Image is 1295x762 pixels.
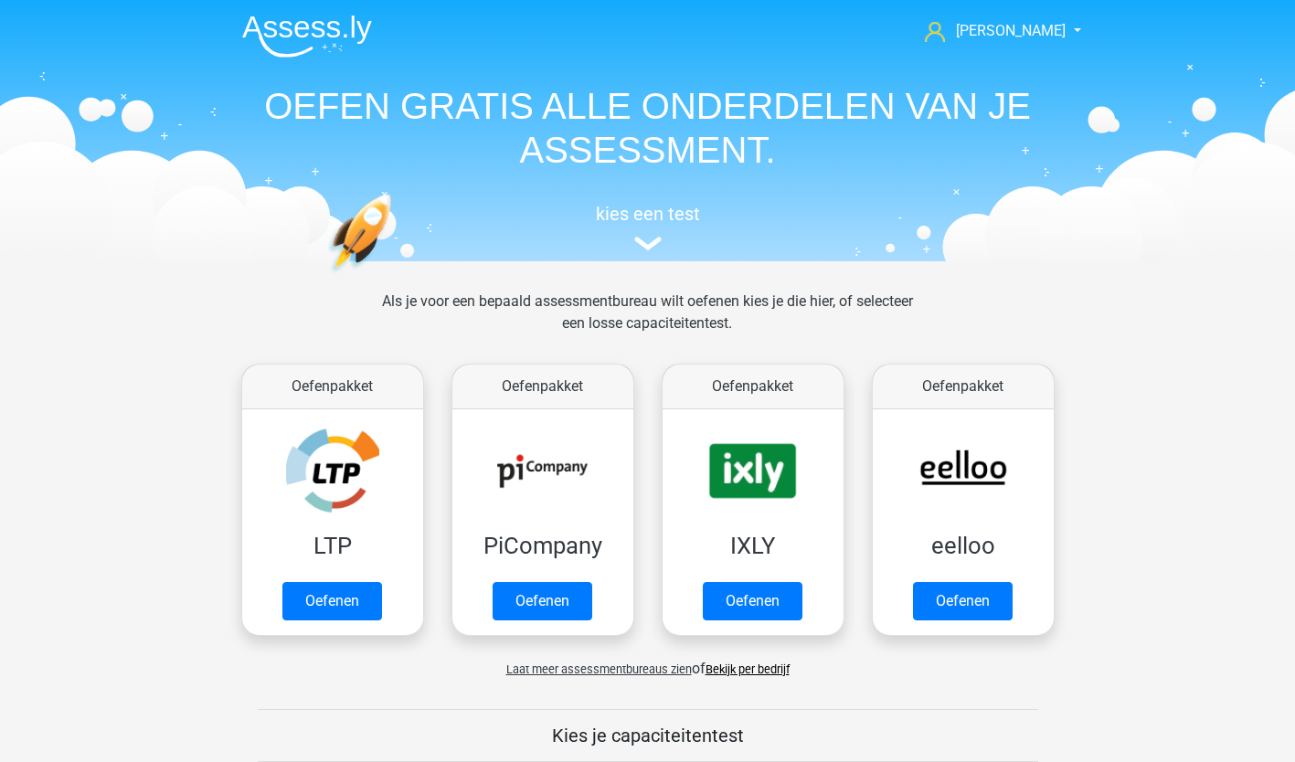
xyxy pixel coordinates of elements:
[228,643,1068,680] div: of
[506,662,692,676] span: Laat meer assessmentbureaus zien
[703,582,802,620] a: Oefenen
[258,725,1038,746] h5: Kies je capaciteitentest
[228,203,1068,251] a: kies een test
[228,84,1068,172] h1: OEFEN GRATIS ALLE ONDERDELEN VAN JE ASSESSMENT.
[706,662,790,676] a: Bekijk per bedrijf
[328,194,462,359] img: oefenen
[493,582,592,620] a: Oefenen
[242,15,372,58] img: Assessly
[918,20,1067,42] a: [PERSON_NAME]
[913,582,1013,620] a: Oefenen
[228,203,1068,225] h5: kies een test
[634,237,662,250] img: assessment
[367,291,928,356] div: Als je voor een bepaald assessmentbureau wilt oefenen kies je die hier, of selecteer een losse ca...
[956,22,1066,39] span: [PERSON_NAME]
[282,582,382,620] a: Oefenen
